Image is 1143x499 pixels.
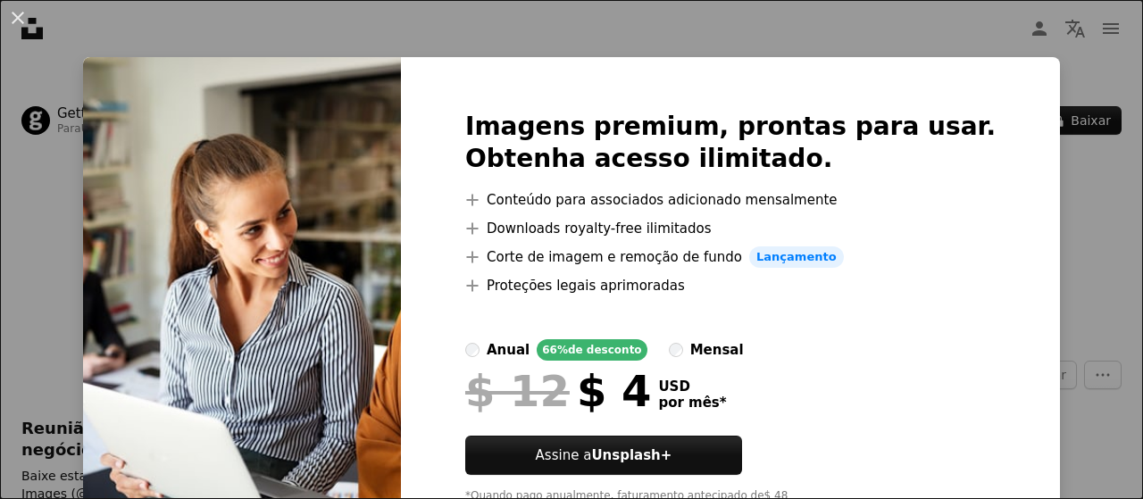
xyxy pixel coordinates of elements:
[465,343,480,357] input: anual66%de desconto
[465,218,996,239] li: Downloads royalty-free ilimitados
[749,246,844,268] span: Lançamento
[465,368,570,414] span: $ 12
[465,368,651,414] div: $ 4
[669,343,683,357] input: mensal
[487,339,530,361] div: anual
[465,111,996,175] h2: Imagens premium, prontas para usar. Obtenha acesso ilimitado.
[658,395,726,411] span: por mês *
[537,339,647,361] div: 66% de desconto
[465,246,996,268] li: Corte de imagem e remoção de fundo
[465,275,996,296] li: Proteções legais aprimoradas
[465,436,742,475] button: Assine aUnsplash+
[690,339,744,361] div: mensal
[465,189,996,211] li: Conteúdo para associados adicionado mensalmente
[658,378,726,395] span: USD
[591,447,672,463] strong: Unsplash+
